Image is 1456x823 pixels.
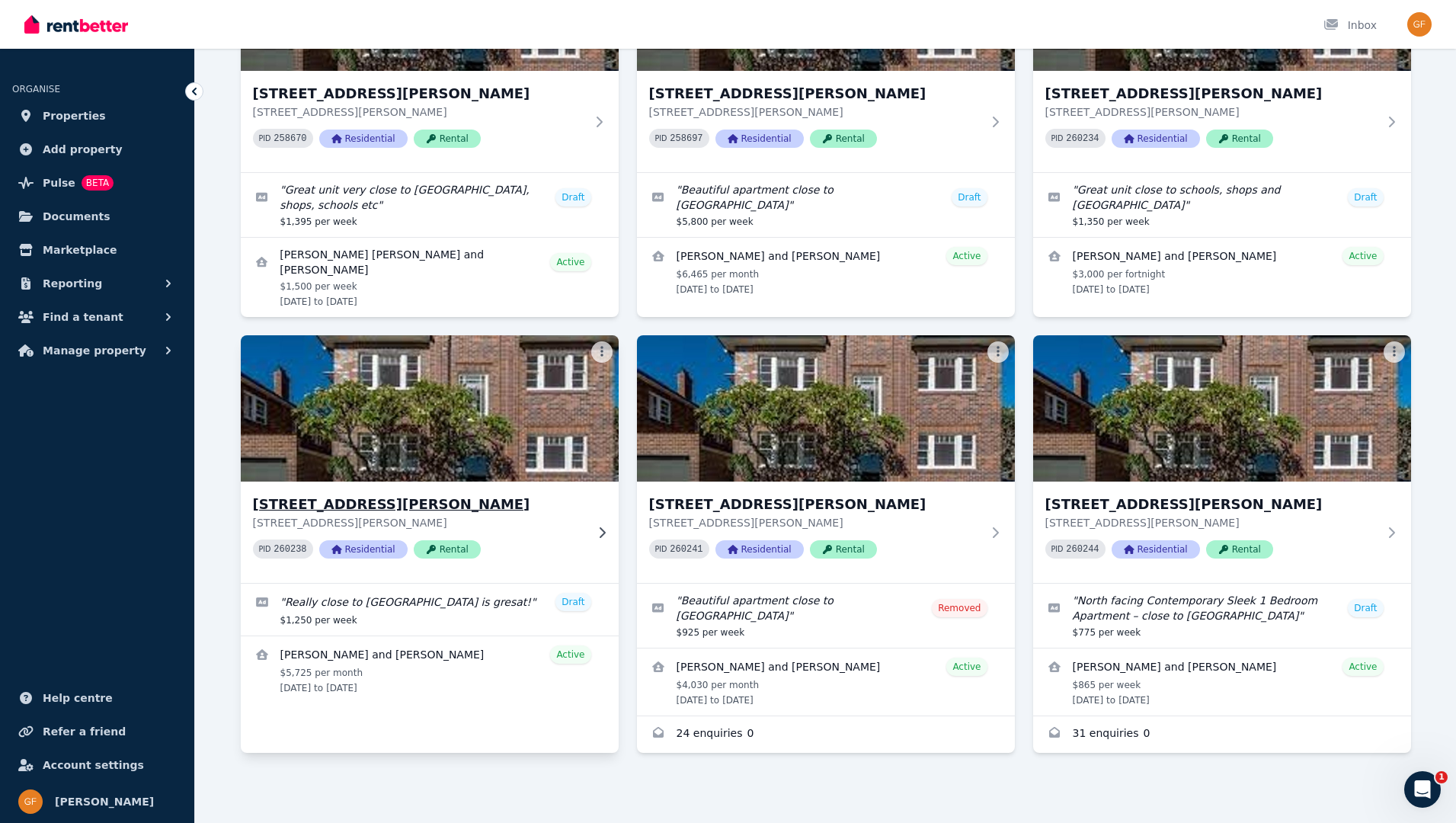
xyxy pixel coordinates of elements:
div: Inbox [1323,18,1377,33]
h3: [STREET_ADDRESS][PERSON_NAME] [649,494,981,515]
a: Edit listing: Really close to Bondi Beach is gresat! [241,584,619,636]
span: Rental [810,130,877,148]
span: Properties [43,107,106,125]
span: Rental [1206,540,1273,559]
a: Edit listing: Great unit very close to Bondi Beach, shops, schools etc [241,173,619,237]
span: Refer a friend [43,722,126,741]
img: Giora Friede [18,789,43,814]
code: 260238 [274,544,306,555]
small: PID [655,545,667,553]
h3: [STREET_ADDRESS][PERSON_NAME] [1045,83,1378,104]
span: Reporting [43,274,102,293]
h3: [STREET_ADDRESS][PERSON_NAME] [649,83,981,104]
code: 260234 [1066,133,1099,144]
a: View details for Nattan Maccarini Rubira Garcia and Bruno Dombkowisch [241,238,619,317]
a: unit 5/81 Blair Street, North Bondi[STREET_ADDRESS][PERSON_NAME][STREET_ADDRESS][PERSON_NAME]PID ... [637,335,1015,583]
span: Rental [414,130,481,148]
span: Rental [414,540,481,559]
a: Enquiries for unit 5/81 Blair Street, North Bondi [637,716,1015,753]
img: unit 4/81 Blair Street, North Bondi [231,331,628,485]
button: Find a tenant [12,302,182,332]
img: unit 5/81 Blair Street, North Bondi [637,335,1015,482]
span: [PERSON_NAME] [55,793,154,811]
p: [STREET_ADDRESS][PERSON_NAME] [1045,104,1378,120]
p: [STREET_ADDRESS][PERSON_NAME] [253,104,585,120]
small: PID [259,545,271,553]
small: PID [259,134,271,143]
span: Residential [715,130,804,148]
span: Residential [319,130,408,148]
small: PID [655,134,667,143]
a: Documents [12,201,182,232]
span: Find a tenant [43,308,123,326]
span: Residential [1112,130,1200,148]
span: Residential [1112,540,1200,559]
a: Properties [12,101,182,131]
a: Account settings [12,750,182,780]
p: [STREET_ADDRESS][PERSON_NAME] [649,104,981,120]
a: View details for Thomas Dyson and Lunia Ryan [637,238,1015,305]
a: Edit listing: Beautiful apartment close to Bondi Beach [637,173,1015,237]
a: Refer a friend [12,716,182,747]
a: PulseBETA [12,168,182,198]
span: Marketplace [43,241,117,259]
small: PID [1051,134,1064,143]
a: Edit listing: Beautiful apartment close to Bondi Beach [637,584,1015,648]
p: [STREET_ADDRESS][PERSON_NAME] [253,515,585,530]
span: Manage property [43,341,146,360]
a: unit 6/81 Blair Street, North Bondi[STREET_ADDRESS][PERSON_NAME][STREET_ADDRESS][PERSON_NAME]PID ... [1033,335,1411,583]
button: Manage property [12,335,182,366]
small: PID [1051,545,1064,553]
code: 258670 [274,133,306,144]
img: Giora Friede [1407,12,1432,37]
p: [STREET_ADDRESS][PERSON_NAME] [649,515,981,530]
span: ORGANISE [12,84,60,94]
span: BETA [82,175,114,191]
a: View details for John Susa and Barbara Vidos [1033,238,1411,305]
button: More options [1384,341,1405,363]
span: Add property [43,140,123,159]
span: Rental [810,540,877,559]
span: Residential [715,540,804,559]
span: Help centre [43,689,113,707]
code: 260244 [1066,544,1099,555]
p: [STREET_ADDRESS][PERSON_NAME] [1045,515,1378,530]
h3: [STREET_ADDRESS][PERSON_NAME] [1045,494,1378,515]
a: View details for Pieter Bas Dekkers and Merel Jacobs [241,636,619,703]
a: Add property [12,134,182,165]
a: Marketplace [12,235,182,265]
a: Help centre [12,683,182,713]
button: More options [591,341,613,363]
span: 1 [1435,771,1448,783]
iframe: Intercom live chat [1404,771,1441,808]
span: Rental [1206,130,1273,148]
button: More options [987,341,1009,363]
span: Documents [43,207,110,226]
img: unit 6/81 Blair Street, North Bondi [1033,335,1411,482]
button: Reporting [12,268,182,299]
span: Pulse [43,174,75,192]
a: View details for Samuel McCormick and Kelly Davidson [637,648,1015,716]
img: RentBetter [24,13,128,36]
span: Account settings [43,756,144,774]
a: unit 4/81 Blair Street, North Bondi[STREET_ADDRESS][PERSON_NAME][STREET_ADDRESS][PERSON_NAME]PID ... [241,335,619,583]
a: Edit listing: Great unit close to schools, shops and Bondi Beach [1033,173,1411,237]
a: Enquiries for unit 6/81 Blair Street, North Bondi [1033,716,1411,753]
h3: [STREET_ADDRESS][PERSON_NAME] [253,494,585,515]
a: Edit listing: North facing Contemporary Sleek 1 Bedroom Apartment – close to Bondi Beach [1033,584,1411,648]
h3: [STREET_ADDRESS][PERSON_NAME] [253,83,585,104]
code: 260241 [670,544,702,555]
code: 258697 [670,133,702,144]
span: Residential [319,540,408,559]
a: View details for Madeleine Park and Josh Oliver [1033,648,1411,716]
